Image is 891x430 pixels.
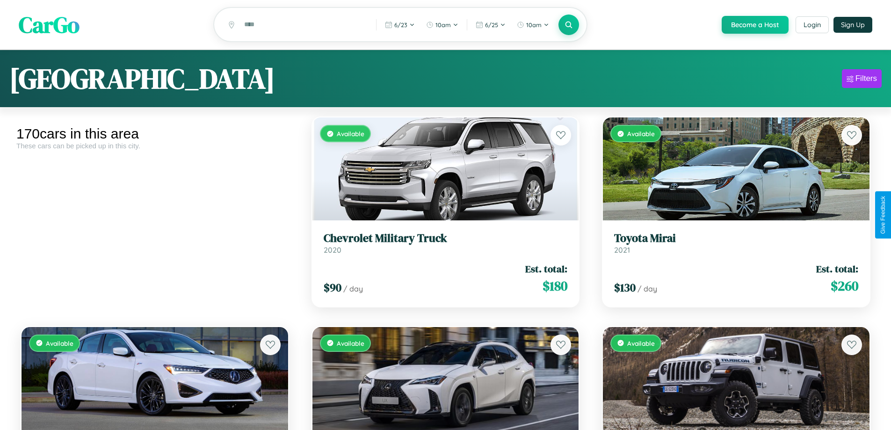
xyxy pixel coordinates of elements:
[722,16,789,34] button: Become a Host
[337,339,364,347] span: Available
[880,196,886,234] div: Give Feedback
[855,74,877,83] div: Filters
[19,9,80,40] span: CarGo
[614,245,630,255] span: 2021
[324,280,341,295] span: $ 90
[421,17,463,32] button: 10am
[525,262,567,276] span: Est. total:
[46,339,73,347] span: Available
[831,277,858,295] span: $ 260
[337,130,364,138] span: Available
[485,21,498,29] span: 6 / 25
[796,16,829,33] button: Login
[543,277,567,295] span: $ 180
[614,232,858,255] a: Toyota Mirai2021
[627,339,655,347] span: Available
[343,284,363,293] span: / day
[380,17,420,32] button: 6/23
[9,59,275,98] h1: [GEOGRAPHIC_DATA]
[833,17,872,33] button: Sign Up
[627,130,655,138] span: Available
[842,69,882,88] button: Filters
[324,232,568,255] a: Chevrolet Military Truck2020
[324,245,341,255] span: 2020
[512,17,554,32] button: 10am
[816,262,858,276] span: Est. total:
[471,17,510,32] button: 6/25
[637,284,657,293] span: / day
[324,232,568,245] h3: Chevrolet Military Truck
[16,126,293,142] div: 170 cars in this area
[394,21,407,29] span: 6 / 23
[614,280,636,295] span: $ 130
[614,232,858,245] h3: Toyota Mirai
[16,142,293,150] div: These cars can be picked up in this city.
[435,21,451,29] span: 10am
[526,21,542,29] span: 10am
